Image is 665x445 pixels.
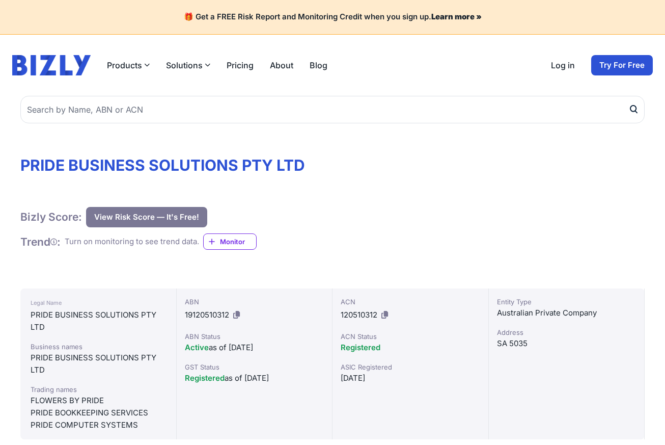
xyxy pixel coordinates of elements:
button: View Risk Score — It's Free! [86,207,207,227]
button: Solutions [166,59,210,71]
a: Blog [310,59,327,71]
input: Search by Name, ABN or ACN [20,96,645,123]
div: Turn on monitoring to see trend data. [65,236,199,248]
div: PRIDE BUSINESS SOLUTIONS PTY LTD [31,309,166,333]
a: Monitor [203,233,257,250]
span: Active [185,343,209,352]
div: Address [497,327,636,337]
a: Log in [551,59,575,71]
a: Pricing [227,59,254,71]
div: ACN Status [341,331,480,342]
span: 120510312 [341,310,377,320]
a: Learn more » [431,12,482,21]
div: GST Status [185,362,324,372]
h1: Bizly Score: [20,210,82,224]
div: ABN Status [185,331,324,342]
div: Trading names [31,384,166,395]
h4: 🎁 Get a FREE Risk Report and Monitoring Credit when you sign up. [12,12,653,22]
div: [DATE] [341,372,480,384]
div: Legal Name [31,297,166,309]
div: FLOWERS BY PRIDE [31,395,166,407]
button: Products [107,59,150,71]
div: as of [DATE] [185,342,324,354]
span: 19120510312 [185,310,229,320]
div: Australian Private Company [497,307,636,319]
h1: PRIDE BUSINESS SOLUTIONS PTY LTD [20,156,645,174]
div: SA 5035 [497,337,636,350]
div: PRIDE BOOKKEEPING SERVICES [31,407,166,419]
div: as of [DATE] [185,372,324,384]
div: ASIC Registered [341,362,480,372]
a: About [270,59,293,71]
a: Try For Free [591,55,653,75]
h1: Trend : [20,235,61,249]
div: PRIDE COMPUTER SYSTEMS [31,419,166,431]
span: Monitor [220,237,256,247]
span: Registered [185,373,225,383]
div: Business names [31,342,166,352]
div: ACN [341,297,480,307]
div: PRIDE BUSINESS SOLUTIONS PTY LTD [31,352,166,376]
span: Registered [341,343,380,352]
div: Entity Type [497,297,636,307]
div: ABN [185,297,324,307]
